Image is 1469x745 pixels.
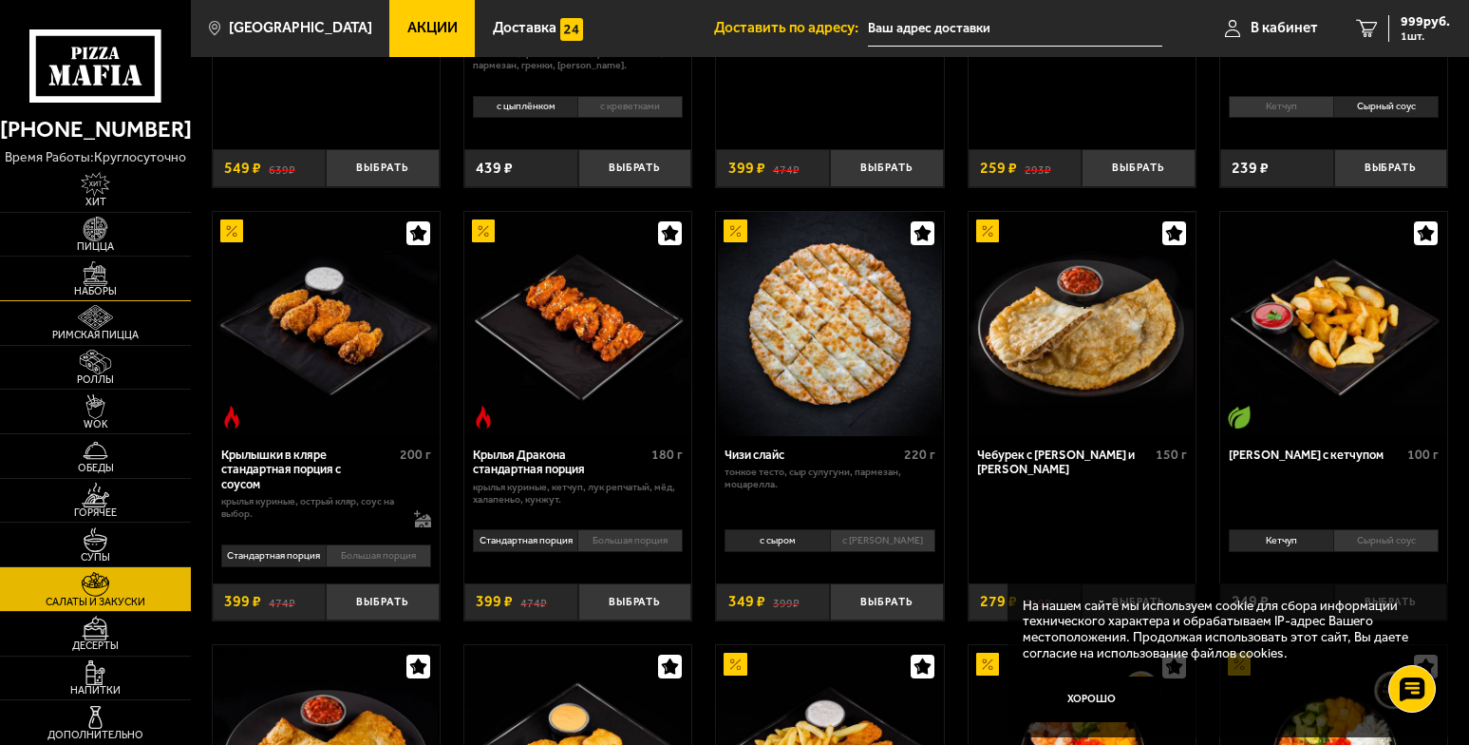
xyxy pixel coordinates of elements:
button: Выбрать [578,583,692,621]
s: 639 ₽ [269,161,295,176]
s: 293 ₽ [1025,161,1051,176]
s: 474 ₽ [269,594,295,609]
li: Кетчуп [1229,96,1333,118]
span: В кабинет [1251,21,1318,35]
p: крылья куриные, острый кляр, соус на выбор. [221,496,399,521]
li: Большая порция [326,544,431,566]
li: Стандартная порция [221,544,326,566]
s: 474 ₽ [773,161,800,176]
img: 15daf4d41897b9f0e9f617042186c801.svg [560,18,583,41]
button: Выбрать [578,149,692,186]
a: АкционныйЧебурек с мясом и соусом аррива [969,212,1196,436]
img: Акционный [220,220,243,242]
a: АкционныйОстрое блюдоКрылья Дракона стандартная порция [464,212,691,436]
img: Чизи слайс [718,212,942,436]
span: 349 ₽ [728,594,765,609]
div: 0 [1220,525,1447,572]
span: 399 ₽ [728,161,765,176]
span: 150 г [1156,447,1187,463]
span: 549 ₽ [224,161,261,176]
div: Крылышки в кляре стандартная порция c соусом [221,448,395,491]
img: Острое блюдо [220,406,243,429]
li: Сырный соус [1333,529,1439,551]
div: 0 [464,525,691,572]
img: Вегетарианское блюдо [1228,406,1251,429]
p: цыпленок, [PERSON_NAME], [PERSON_NAME], пармезан, гренки, [PERSON_NAME]. [473,48,683,72]
span: Доставить по адресу: [714,21,868,35]
span: 999 руб. [1401,15,1450,29]
li: с цыплёнком [473,96,577,118]
span: 399 ₽ [224,594,261,609]
button: Выбрать [1334,149,1448,186]
button: Выбрать [326,583,440,621]
input: Ваш адрес доставки [868,11,1161,47]
img: Крылышки в кляре стандартная порция c соусом [214,212,438,436]
li: с [PERSON_NAME] [830,529,935,551]
s: 474 ₽ [520,594,547,609]
span: 399 ₽ [476,594,513,609]
img: Крылья Дракона стандартная порция [466,212,690,436]
span: 439 ₽ [476,161,513,176]
li: Стандартная порция [473,529,577,551]
p: тонкое тесто, сыр сулугуни, пармезан, моцарелла. [725,467,934,491]
img: Картофель айдахо с кетчупом [1222,212,1446,436]
span: 220 г [904,447,935,463]
img: Чебурек с мясом и соусом аррива [970,212,1194,436]
div: Чебурек с [PERSON_NAME] и [PERSON_NAME] [977,448,1151,477]
div: Чизи слайс [725,448,898,462]
button: Выбрать [830,583,944,621]
li: с креветками [577,96,683,118]
img: Акционный [976,653,999,676]
img: Акционный [976,220,999,242]
div: 0 [464,90,691,138]
span: 279 ₽ [980,594,1017,609]
li: Сырный соус [1333,96,1439,118]
span: Доставка [493,21,556,35]
img: Острое блюдо [472,406,495,429]
button: Выбрать [830,149,944,186]
p: На нашем сайте мы используем cookie для сбора информации технического характера и обрабатываем IP... [1023,599,1422,662]
span: 200 г [400,447,431,463]
span: 1 шт. [1401,30,1450,42]
span: 239 ₽ [1232,161,1269,176]
span: [GEOGRAPHIC_DATA] [229,21,372,35]
img: Акционный [724,220,746,242]
div: Крылья Дракона стандартная порция [473,448,647,477]
a: АкционныйЧизи слайс [716,212,943,436]
img: Акционный [724,653,746,676]
button: Хорошо [1023,677,1160,722]
s: 399 ₽ [773,594,800,609]
span: Акции [407,21,458,35]
button: Выбрать [1082,149,1196,186]
li: Большая порция [577,529,683,551]
span: 259 ₽ [980,161,1017,176]
div: 0 [716,525,943,572]
li: Кетчуп [1229,529,1333,551]
p: крылья куриные, кетчуп, лук репчатый, мёд, халапеньо, кунжут. [473,482,683,506]
a: Вегетарианское блюдоКартофель айдахо с кетчупом [1220,212,1447,436]
button: Выбрать [326,149,440,186]
a: АкционныйОстрое блюдоКрылышки в кляре стандартная порция c соусом [213,212,440,436]
span: 100 г [1407,447,1439,463]
img: Акционный [472,220,495,242]
div: [PERSON_NAME] с кетчупом [1229,448,1403,462]
div: 0 [1220,90,1447,138]
li: с сыром [725,529,829,551]
span: 180 г [651,447,683,463]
